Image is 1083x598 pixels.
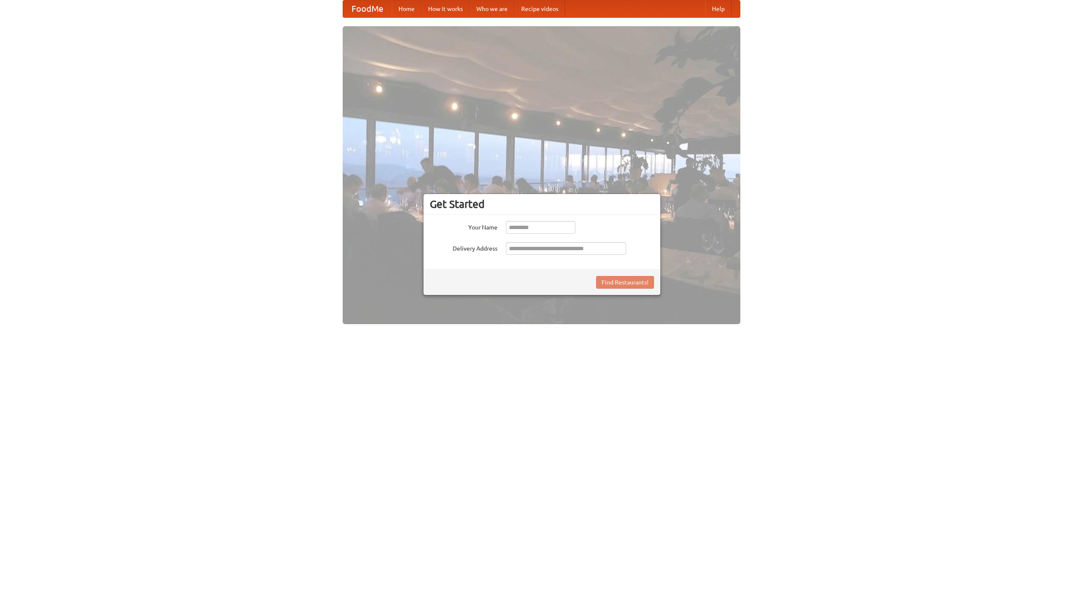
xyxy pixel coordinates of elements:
a: Help [705,0,731,17]
button: Find Restaurants! [596,276,654,289]
a: Recipe videos [514,0,565,17]
a: Home [392,0,421,17]
h3: Get Started [430,198,654,210]
label: Your Name [430,221,498,232]
a: How it works [421,0,470,17]
a: FoodMe [343,0,392,17]
a: Who we are [470,0,514,17]
label: Delivery Address [430,242,498,253]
